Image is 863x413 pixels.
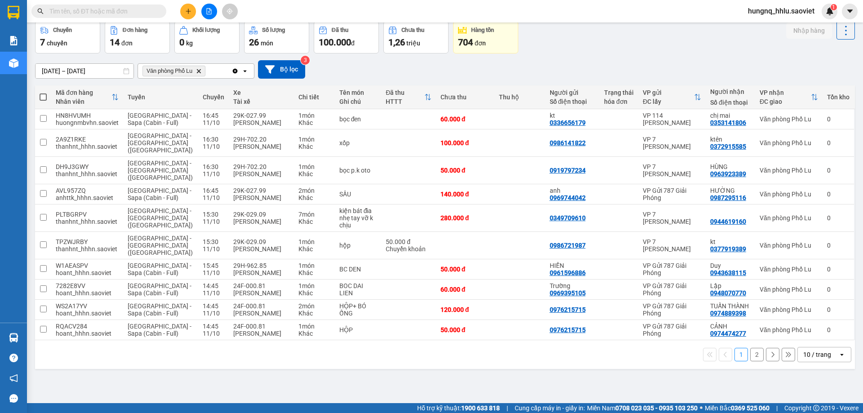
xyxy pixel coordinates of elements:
span: question-circle [9,354,18,362]
span: món [261,40,273,47]
div: 7 món [298,211,330,218]
div: 0353141806 [710,119,746,126]
div: 100.000 đ [440,139,490,147]
div: 0372915585 [710,143,746,150]
div: [PERSON_NAME] [233,289,289,297]
div: Khác [298,330,330,337]
span: ⚪️ [700,406,703,410]
div: Văn phòng Phố Lu [760,242,818,249]
span: chuyến [47,40,67,47]
span: copyright [813,405,819,411]
input: Tìm tên, số ĐT hoặc mã đơn [49,6,156,16]
div: Khác [298,170,330,178]
img: warehouse-icon [9,333,18,342]
div: 0 [827,167,850,174]
div: 0 [827,306,850,313]
div: VP Gửi 787 Giải Phóng [643,323,701,337]
th: Toggle SortBy [381,85,436,109]
div: 140.000 đ [440,191,490,198]
span: đơn [121,40,133,47]
div: SẦU [339,191,377,198]
div: anhttk_hhhn.saoviet [56,194,119,201]
div: 50.000 đ [440,167,490,174]
div: VP 7 [PERSON_NAME] [643,211,701,225]
div: [PERSON_NAME] [233,310,289,317]
button: file-add [201,4,217,19]
div: 11/10 [203,143,224,150]
div: 16:45 [203,112,224,119]
div: HỘP+ BÓ ỐNG [339,302,377,317]
div: 0 [827,266,850,273]
div: Chuyến [53,27,72,33]
div: AVL957ZQ [56,187,119,194]
div: VP 7 [PERSON_NAME] [643,163,701,178]
div: Chi tiết [298,93,330,101]
div: [PERSON_NAME] [233,245,289,253]
sup: 3 [301,56,310,65]
div: 50.000 đ [440,326,490,333]
div: Tên món [339,89,377,96]
div: hộp [339,242,377,249]
div: 0969744042 [550,194,586,201]
div: ktên [710,136,751,143]
span: | [776,403,778,413]
div: 11/10 [203,245,224,253]
div: 50.000 đ [440,266,490,273]
div: Thu hộ [499,93,540,101]
div: 0943638115 [710,269,746,276]
div: thanhnt_hhhn.saoviet [56,143,119,150]
div: 29H-702.20 [233,136,289,143]
span: 14 [110,37,120,48]
div: 0987295116 [710,194,746,201]
button: Đơn hàng14đơn [105,21,170,53]
span: 0 [179,37,184,48]
div: 0377919389 [710,245,746,253]
div: HIỀN [550,262,595,269]
div: 0 [827,214,850,222]
div: 280.000 đ [440,214,490,222]
div: HƯỜNG [710,187,751,194]
div: anh [550,187,595,194]
span: 1 [832,4,835,10]
div: CẢNH [710,323,751,330]
div: TPZWJRBY [56,238,119,245]
div: Văn phòng Phố Lu [760,191,818,198]
div: thanhnt_hhhn.saoviet [56,218,119,225]
div: Số lượng [262,27,285,33]
div: 2 món [298,187,330,194]
div: Khác [298,269,330,276]
span: Miền Bắc [705,403,770,413]
div: Người gửi [550,89,595,96]
div: Đã thu [386,89,424,96]
span: Văn phòng Phố Lu, close by backspace [142,66,205,76]
div: BC DEN [339,266,377,273]
button: aim [222,4,238,19]
div: 11/10 [203,330,224,337]
div: [PERSON_NAME] [233,143,289,150]
div: 11/10 [203,310,224,317]
div: [PERSON_NAME] [233,170,289,178]
button: Khối lượng0kg [174,21,240,53]
div: VP 7 [PERSON_NAME] [643,136,701,150]
div: 0948070770 [710,289,746,297]
div: 1 món [298,262,330,269]
div: 50.000 đ [386,238,431,245]
span: hungnq_hhlu.saoviet [741,5,822,17]
div: chị mai [710,112,751,119]
span: [GEOGRAPHIC_DATA] - [GEOGRAPHIC_DATA] ([GEOGRAPHIC_DATA]) [128,132,193,154]
div: 7282E8VV [56,282,119,289]
span: triệu [406,40,420,47]
div: Người nhận [710,88,751,95]
div: 11/10 [203,269,224,276]
div: 0963923389 [710,170,746,178]
div: 16:30 [203,163,224,170]
div: [PERSON_NAME] [233,119,289,126]
div: 16:45 [203,187,224,194]
div: Khác [298,289,330,297]
div: 0 [827,286,850,293]
div: 29H-962.85 [233,262,289,269]
div: hóa đơn [604,98,634,105]
button: Nhập hàng [786,22,832,39]
div: VP 114 [PERSON_NAME] [643,112,701,126]
div: RQACV284 [56,323,119,330]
